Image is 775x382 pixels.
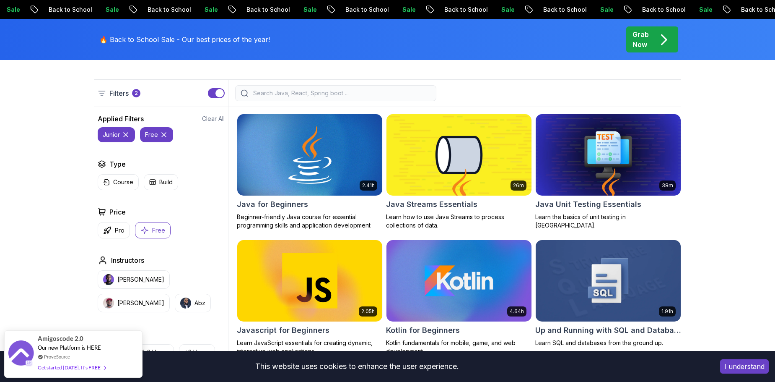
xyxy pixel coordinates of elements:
p: Kotlin fundamentals for mobile, game, and web development [386,339,532,356]
img: Kotlin for Beginners card [386,240,531,322]
p: Back to School [424,5,481,14]
p: Back to School [127,5,184,14]
p: Grab Now [632,29,649,50]
h2: Kotlin for Beginners [386,324,460,336]
img: Up and Running with SQL and Databases card [536,240,681,322]
h2: Applied Filters [98,114,144,124]
button: instructor img[PERSON_NAME] [98,294,170,312]
input: Search Java, React, Spring boot ... [251,89,431,97]
a: Kotlin for Beginners card4.64hKotlin for BeginnersKotlin fundamentals for mobile, game, and web d... [386,240,532,356]
p: Free [152,226,165,235]
h2: Java for Beginners [237,199,308,210]
img: Javascript for Beginners card [237,240,382,322]
h2: Up and Running with SQL and Databases [535,324,681,336]
button: +3 Hours [179,344,215,360]
button: Clear All [202,115,225,123]
button: instructor img[PERSON_NAME] [98,270,170,289]
p: Sale [679,5,706,14]
h2: Javascript for Beginners [237,324,329,336]
div: This website uses cookies to enhance the user experience. [6,357,708,376]
p: Sale [382,5,409,14]
div: Get started [DATE]. It's FREE [38,363,106,372]
button: Pro [98,222,130,238]
p: Learn how to use Java Streams to process collections of data. [386,213,532,230]
p: Learn SQL and databases from the ground up. [535,339,681,347]
span: Our new Platform is HERE [38,344,101,351]
p: Beginner-friendly Java course for essential programming skills and application development [237,213,383,230]
span: Amigoscode 2.0 [38,334,83,343]
h2: Type [109,159,126,169]
p: 1.91h [661,308,673,315]
a: Up and Running with SQL and Databases card1.91hUp and Running with SQL and DatabasesLearn SQL and... [535,240,681,347]
p: Abz [194,299,205,307]
p: 2.05h [361,308,375,315]
p: Sale [86,5,112,14]
img: Java Unit Testing Essentials card [536,114,681,196]
img: Java for Beginners card [237,114,382,196]
p: junior [103,131,120,139]
p: Sale [580,5,607,14]
a: Java Streams Essentials card26mJava Streams EssentialsLearn how to use Java Streams to process co... [386,114,532,230]
p: Sale [184,5,211,14]
img: instructor img [103,274,114,285]
p: 38m [662,182,673,189]
h2: Duration [109,329,136,339]
img: instructor img [103,298,114,309]
p: 🔥 Back to School Sale - Our best prices of the year! [99,34,270,44]
p: +3 Hours [184,348,210,356]
p: 26m [513,182,524,189]
p: Build [159,178,173,186]
h2: Instructors [111,255,144,265]
p: Pro [115,226,124,235]
p: Filters [109,88,129,98]
button: Free [135,222,171,238]
button: Course [98,174,139,190]
p: Back to School [622,5,679,14]
img: provesource social proof notification image [8,340,34,368]
a: Java for Beginners card2.41hJava for BeginnersBeginner-friendly Java course for essential program... [237,114,383,230]
p: Back to School [325,5,382,14]
p: [PERSON_NAME] [117,275,164,284]
p: Back to School [29,5,86,14]
p: Learn JavaScript essentials for creating dynamic, interactive web applications [237,339,383,356]
img: Java Streams Essentials card [383,112,535,197]
a: Java Unit Testing Essentials card38mJava Unit Testing EssentialsLearn the basics of unit testing ... [535,114,681,230]
p: 4.64h [510,308,524,315]
h2: Java Streams Essentials [386,199,477,210]
p: Sale [481,5,508,14]
button: junior [98,127,135,142]
p: Learn the basics of unit testing in [GEOGRAPHIC_DATA]. [535,213,681,230]
button: Build [144,174,178,190]
button: free [140,127,173,142]
a: Javascript for Beginners card2.05hJavascript for BeginnersLearn JavaScript essentials for creatin... [237,240,383,356]
p: 1-3 Hours [143,348,168,356]
button: Accept cookies [720,359,769,374]
img: instructor img [180,298,191,309]
p: 2 [135,90,138,97]
p: Course [113,178,133,186]
p: 2.41h [362,182,375,189]
button: 1-3 Hours [137,344,174,360]
p: Back to School [226,5,283,14]
p: Back to School [523,5,580,14]
p: [PERSON_NAME] [117,299,164,307]
button: instructor imgAbz [175,294,211,312]
h2: Price [109,207,126,217]
h2: Java Unit Testing Essentials [535,199,641,210]
a: ProveSource [44,353,70,360]
p: free [145,131,158,139]
p: Sale [283,5,310,14]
